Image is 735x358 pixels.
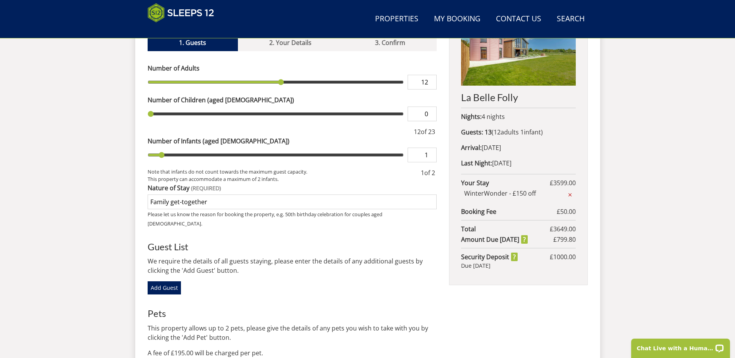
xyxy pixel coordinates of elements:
[461,92,575,103] h2: La Belle Folly
[148,348,437,358] p: A fee of £195.00 will be charged per pet.
[461,224,549,234] strong: Total
[550,178,576,188] span: £
[520,128,524,136] span: 1
[626,334,735,358] iframe: LiveChat chat widget
[461,128,483,136] strong: Guests:
[494,128,519,136] span: adult
[553,235,576,244] span: £
[461,235,527,244] strong: Amount Due [DATE]
[493,10,544,28] a: Contact Us
[431,10,484,28] a: My Booking
[461,178,549,188] strong: Your Stay
[148,34,238,51] a: 1. Guests
[421,169,424,177] span: 1
[461,158,575,168] p: [DATE]
[343,34,437,51] a: 3. Confirm
[464,189,564,202] span: WinterWonder - £150 off
[461,143,575,152] p: [DATE]
[148,281,181,294] a: Add Guest
[560,207,576,216] span: 50.00
[148,64,437,73] label: Number of Adults
[461,159,492,167] strong: Last Night:
[557,235,576,244] span: 799.80
[494,128,501,136] span: 12
[550,224,576,234] span: £
[148,183,437,193] label: Nature of Stay
[553,253,576,261] span: 1000.00
[148,168,413,183] small: Note that infants do not count towards the maximum guest capacity. This property can accommodate ...
[419,168,437,183] div: of 2
[461,252,517,262] strong: Security Deposit
[372,10,422,28] a: Properties
[148,95,437,105] label: Number of Children (aged [DEMOGRAPHIC_DATA])
[461,112,482,121] strong: Nights:
[414,127,421,136] span: 12
[148,242,437,252] h3: Guest List
[519,128,541,136] span: infant
[461,143,482,152] strong: Arrival:
[516,128,519,136] span: s
[461,262,575,270] div: Due [DATE]
[238,34,343,51] a: 2. Your Details
[148,308,437,318] h3: Pets
[461,207,556,216] strong: Booking Fee
[148,136,437,146] label: Number of Infants (aged [DEMOGRAPHIC_DATA])
[553,225,576,233] span: 3649.00
[148,256,437,275] p: We require the details of all guests staying, please enter the details of any additional guests b...
[148,324,437,342] p: This property allows up to 2 pets, please give the details of any pets you wish to take with you ...
[485,128,492,136] strong: 13
[144,27,225,34] iframe: Customer reviews powered by Trustpilot
[553,179,576,187] span: 3599.00
[461,12,575,86] img: An image of 'La Belle Folly'
[148,211,382,227] small: Please let us know the reason for booking the property, e.g. 50th birthday celebration for couple...
[148,3,214,22] img: Sleeps 12
[554,10,588,28] a: Search
[461,112,575,121] p: 4 nights
[412,127,437,136] div: of 23
[485,128,543,136] span: ( )
[550,252,576,262] span: £
[557,207,576,216] span: £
